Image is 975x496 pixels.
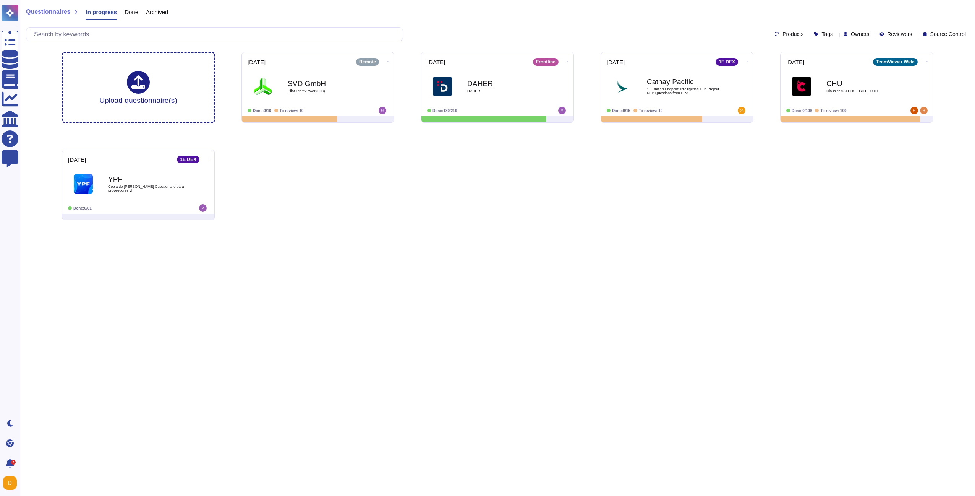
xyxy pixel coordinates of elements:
img: Logo [433,77,452,96]
span: Done: 0/61 [73,206,92,210]
div: 1E DEX [177,156,199,163]
img: user [738,107,745,114]
span: Done: 0/16 [253,109,271,113]
span: Archived [146,9,168,15]
span: Reviewers [887,31,912,37]
img: Logo [612,77,632,96]
button: user [2,475,22,491]
span: [DATE] [68,157,86,163]
img: user [3,476,17,490]
img: user [199,204,207,212]
div: 1E DEX [716,58,738,66]
b: YPF [108,176,185,183]
span: To review: 10 [639,109,663,113]
img: Logo [792,77,811,96]
span: Clausier SSI CHUT GHT HGTO [826,89,903,93]
span: [DATE] [248,59,266,65]
span: Questionnaires [26,9,70,15]
span: To review: 10 [280,109,304,113]
img: Logo [253,77,272,96]
b: DAHER [467,80,544,87]
img: user [558,107,566,114]
span: 1E Unified Endpoint Intelligence Hub Project RFP Questions from CPA [647,87,723,94]
img: Logo [74,174,93,194]
span: Done: 0/109 [792,109,812,113]
b: CHU [826,80,903,87]
span: To review: 100 [820,109,846,113]
span: Copia de [PERSON_NAME] Cuestionario para proveedores vf [108,185,185,192]
img: user [920,107,928,114]
span: Owners [851,31,869,37]
b: SVD GmbH [288,80,364,87]
span: Done: 180/219 [432,109,457,113]
input: Search by keywords [30,28,403,41]
span: Done: 0/15 [612,109,630,113]
span: Pilot Teamviewer (003) [288,89,364,93]
img: user [910,107,918,114]
span: Done [125,9,138,15]
span: In progress [86,9,117,15]
div: 3 [11,460,16,465]
span: DAHER [467,89,544,93]
span: [DATE] [786,59,804,65]
span: Products [782,31,803,37]
div: Upload questionnaire(s) [99,71,177,104]
div: Remote [356,58,379,66]
span: [DATE] [607,59,625,65]
span: [DATE] [427,59,445,65]
div: Frontline [533,58,559,66]
img: user [379,107,386,114]
span: Tags [821,31,833,37]
span: Source Control [930,31,966,37]
b: Cathay Pacific [647,78,723,85]
div: TeamViewer Wide [873,58,918,66]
